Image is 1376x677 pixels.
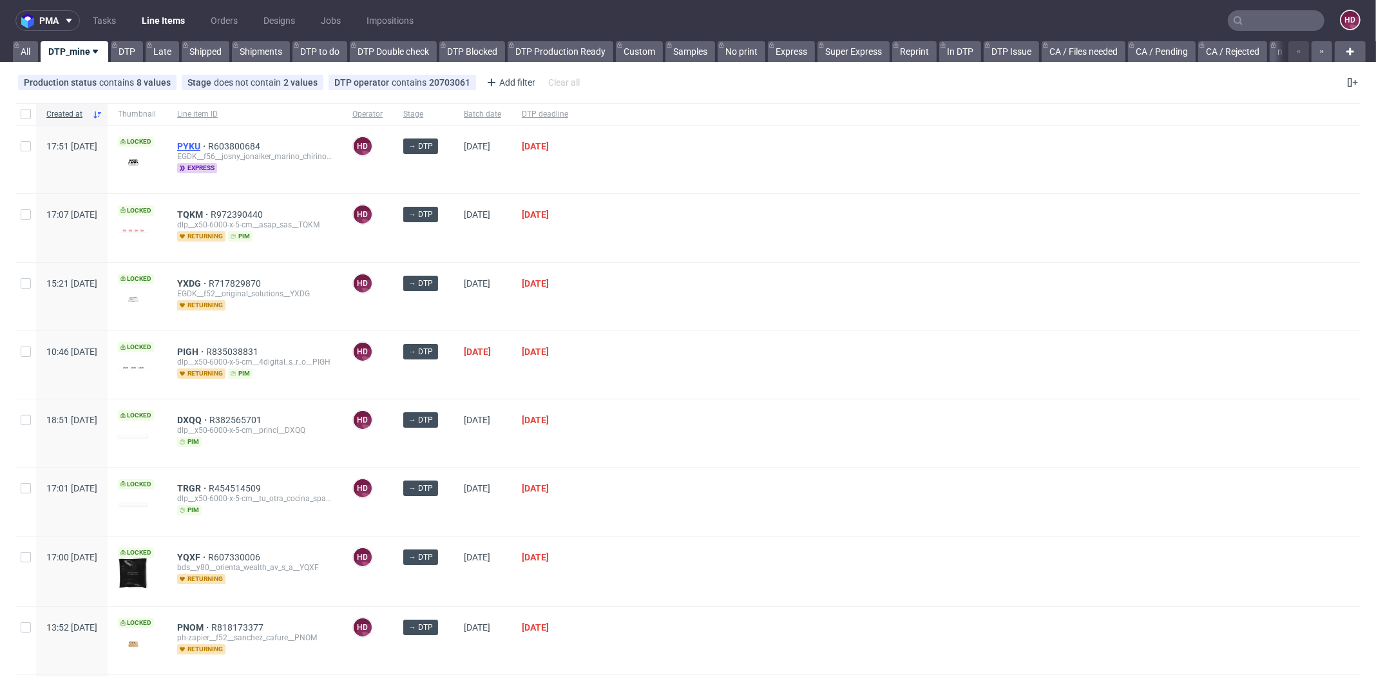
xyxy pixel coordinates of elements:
[439,41,505,62] a: DTP Blocked
[211,209,265,220] a: R972390440
[46,622,97,633] span: 13:52 [DATE]
[408,209,433,220] span: → DTP
[24,77,99,88] span: Production status
[118,109,157,120] span: Thumbnail
[481,72,538,93] div: Add filter
[118,274,154,284] span: Locked
[408,414,433,426] span: → DTP
[208,141,263,151] span: R603800684
[46,278,97,289] span: 15:21 [DATE]
[354,479,372,497] figcaption: HD
[118,205,154,216] span: Locked
[354,137,372,155] figcaption: HD
[464,622,490,633] span: [DATE]
[616,41,663,62] a: Custom
[1270,41,1343,62] a: n / Production
[292,41,347,62] a: DTP to do
[118,229,149,233] img: version_two_editor_design
[211,622,266,633] span: R818173377
[1042,41,1125,62] a: CA / Files needed
[522,209,549,220] span: [DATE]
[85,10,124,31] a: Tasks
[464,347,491,357] span: [DATE]
[464,415,490,425] span: [DATE]
[46,209,97,220] span: 17:07 [DATE]
[665,41,715,62] a: Samples
[522,483,549,493] span: [DATE]
[522,347,549,357] span: [DATE]
[350,41,437,62] a: DTP Double check
[177,552,208,562] a: YQXF
[209,483,263,493] span: R454514509
[177,644,225,654] span: returning
[177,141,208,151] span: PYKU
[208,552,263,562] a: R607330006
[522,622,549,633] span: [DATE]
[408,622,433,633] span: → DTP
[546,73,582,91] div: Clear all
[313,10,349,31] a: Jobs
[177,109,332,120] span: Line item ID
[118,502,149,507] img: version_two_editor_design
[137,77,171,88] div: 8 values
[352,109,383,120] span: Operator
[403,109,443,120] span: Stage
[177,357,332,367] div: dlp__x50-6000-x-5-cm__4digital_s_r_o__PIGH
[464,483,490,493] span: [DATE]
[408,140,433,152] span: → DTP
[187,77,214,88] span: Stage
[354,548,372,566] figcaption: HD
[1198,41,1267,62] a: CA / Rejected
[46,415,97,425] span: 18:51 [DATE]
[209,415,264,425] a: R382565701
[177,622,211,633] a: PNOM
[46,483,97,493] span: 17:01 [DATE]
[206,347,261,357] span: R835038831
[464,209,490,220] span: [DATE]
[111,41,143,62] a: DTP
[209,278,263,289] a: R717829870
[354,274,372,292] figcaption: HD
[13,41,38,62] a: All
[15,10,80,31] button: pma
[464,552,490,562] span: [DATE]
[118,342,154,352] span: Locked
[177,209,211,220] a: TQKM
[354,343,372,361] figcaption: HD
[39,16,59,25] span: pma
[334,77,392,88] span: DTP operator
[256,10,303,31] a: Designs
[408,551,433,563] span: → DTP
[177,415,209,425] a: DXQQ
[1128,41,1196,62] a: CA / Pending
[177,151,332,162] div: EGDK__f56__josny_jonaiker_marino_chirinos__PYKU
[118,154,149,171] img: version_two_editor_design
[177,163,217,173] span: express
[464,109,501,120] span: Batch date
[984,41,1039,62] a: DTP Issue
[464,141,490,151] span: [DATE]
[182,41,229,62] a: Shipped
[354,411,372,429] figcaption: HD
[134,10,193,31] a: Line Items
[768,41,815,62] a: Express
[359,10,421,31] a: Impositions
[718,41,765,62] a: No print
[46,347,97,357] span: 10:46 [DATE]
[177,347,206,357] a: PIGH
[408,482,433,494] span: → DTP
[177,562,332,573] div: bds__y80__orienta_wealth_av_s_a__YQXF
[177,574,225,584] span: returning
[118,366,149,370] img: version_two_editor_design
[177,483,209,493] a: TRGR
[464,278,490,289] span: [DATE]
[177,278,209,289] a: YXDG
[118,479,154,490] span: Locked
[228,368,253,379] span: pim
